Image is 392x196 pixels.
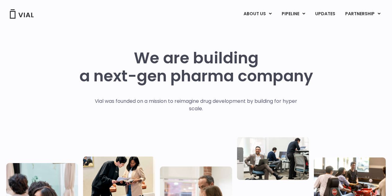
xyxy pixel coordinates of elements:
a: UPDATES [310,9,340,19]
img: Three people working in an office [237,136,309,180]
img: Vial Logo [9,9,34,19]
a: PIPELINEMenu Toggle [277,9,310,19]
a: PARTNERSHIPMenu Toggle [340,9,385,19]
p: Vial was founded on a mission to reimagine drug development by building for hyper scale. [88,98,304,112]
h1: We are building a next-gen pharma company [79,49,313,85]
a: ABOUT USMenu Toggle [239,9,276,19]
